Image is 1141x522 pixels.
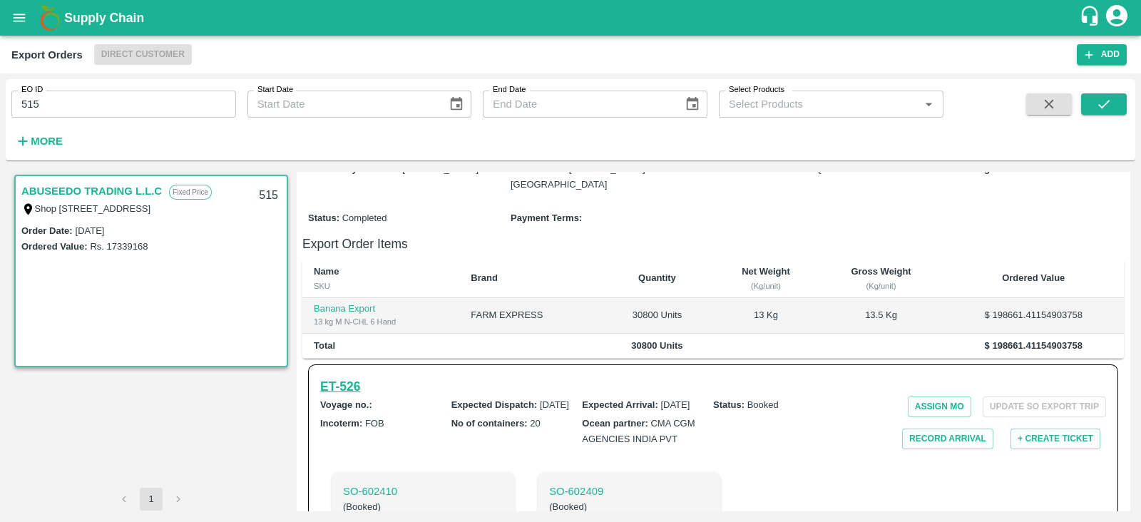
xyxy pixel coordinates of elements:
b: Quantity [638,272,676,283]
td: 30800 Units [601,298,712,334]
a: ABUSEEDO TRADING L.L.C [21,182,162,200]
div: SKU [314,280,448,292]
label: [DATE] [76,225,105,236]
p: SO- 602410 [343,483,503,499]
td: 13.5 Kg [819,298,943,334]
label: Rs. 17339168 [90,241,148,252]
button: Choose date [443,91,470,118]
span: [DATE] [540,399,569,410]
label: Select Products [729,84,784,96]
p: Banana Export [314,302,448,316]
b: Ocean partner : [582,418,648,429]
b: No of containers : [451,418,528,429]
b: Brand [471,272,498,283]
label: Ordered Value: [21,241,87,252]
h6: ET- 526 [320,377,360,396]
b: Supply Chain [64,11,144,25]
div: account of current user [1104,3,1130,33]
b: Gross Weight [851,266,911,277]
td: 13 Kg [712,298,819,334]
b: Net Weight [742,266,790,277]
b: Ordered Value [1002,272,1065,283]
b: Name [314,266,339,277]
label: End Date [493,84,526,96]
p: Fixed Price [169,185,212,200]
img: logo [36,4,64,32]
span: Booked [747,399,779,410]
span: Completed [342,213,387,223]
button: open drawer [3,1,36,34]
button: page 1 [140,488,163,511]
b: Voyage no. : [320,399,372,410]
b: Status : [713,399,745,410]
input: Enter EO ID [11,91,236,118]
div: (Kg/unit) [831,280,932,292]
div: Export Orders [11,46,83,64]
td: $ 198661.41154903758 [943,298,1124,334]
input: End Date [483,91,672,118]
div: 515 [250,179,287,213]
h6: ( Booked ) [343,500,503,514]
input: Select Products [723,95,916,113]
b: Payment Terms : [511,213,582,223]
button: Record Arrival [902,429,993,449]
span: FOB [365,418,384,429]
a: SO-602409 [549,483,710,499]
span: [DATE] [660,399,690,410]
button: Add [1077,44,1127,65]
td: FARM EXPRESS [459,298,601,334]
a: Supply Chain [64,8,1079,28]
strong: More [31,135,63,147]
a: ET-526 [320,377,360,396]
div: customer-support [1079,5,1104,31]
a: SO-602410 [343,483,503,499]
div: 13 kg M N-CHL 6 Hand [314,315,448,328]
b: 30800 Units [631,340,682,351]
button: Open [919,95,938,113]
b: $ 198661.41154903758 [985,340,1083,351]
button: + Create Ticket [1010,429,1100,449]
b: Expected Dispatch : [451,399,538,410]
div: (Kg/unit) [724,280,807,292]
h6: Export Order Items [302,234,1124,254]
input: Start Date [247,91,437,118]
label: Start Date [257,84,293,96]
h6: ( Booked ) [549,500,710,514]
button: Choose date [679,91,706,118]
label: Order Date : [21,225,73,236]
label: Shop [STREET_ADDRESS] [35,203,151,214]
button: Assign MO [908,396,971,417]
button: More [11,129,66,153]
span: 20 [530,418,540,429]
b: Total [314,340,335,351]
nav: pagination navigation [111,488,192,511]
p: SO- 602409 [549,483,710,499]
b: Status : [308,213,339,223]
b: Expected Arrival : [582,399,658,410]
b: Incoterm : [320,418,362,429]
label: EO ID [21,84,43,96]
